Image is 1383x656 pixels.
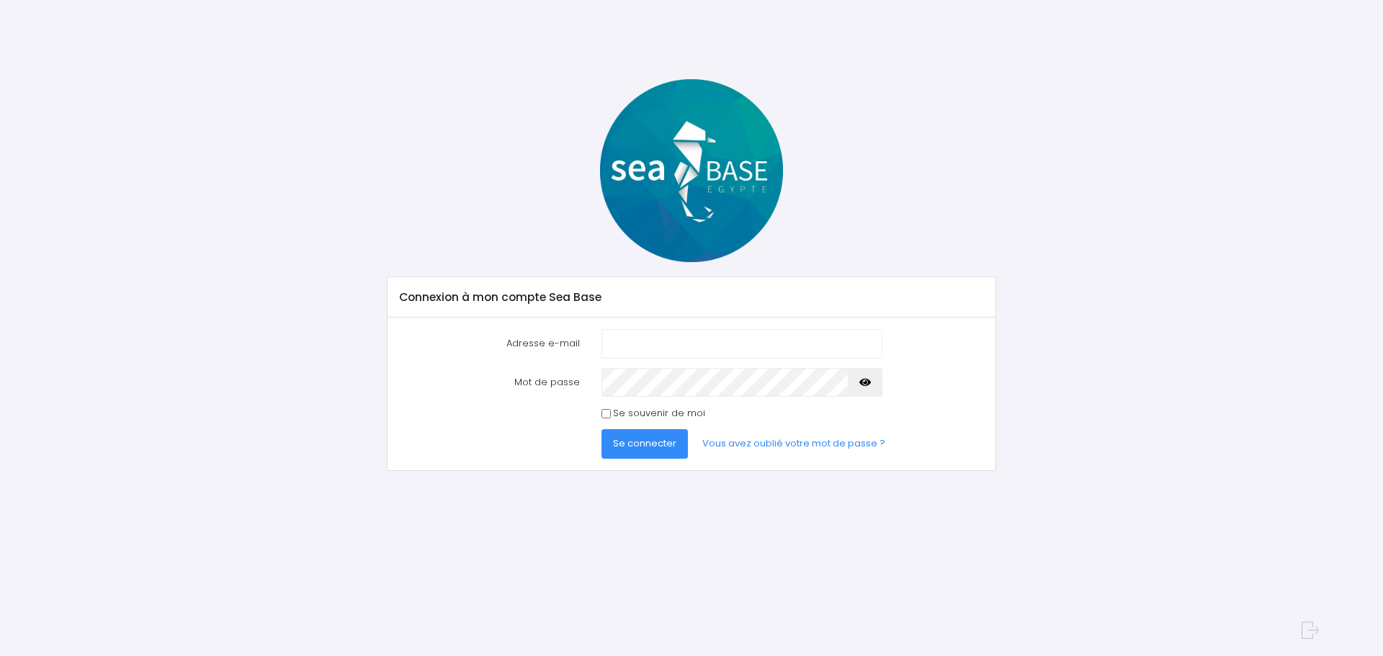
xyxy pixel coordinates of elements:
[389,368,591,397] label: Mot de passe
[613,406,705,421] label: Se souvenir de moi
[389,329,591,358] label: Adresse e-mail
[613,436,676,450] span: Se connecter
[601,429,688,458] button: Se connecter
[691,429,897,458] a: Vous avez oublié votre mot de passe ?
[388,277,995,318] div: Connexion à mon compte Sea Base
